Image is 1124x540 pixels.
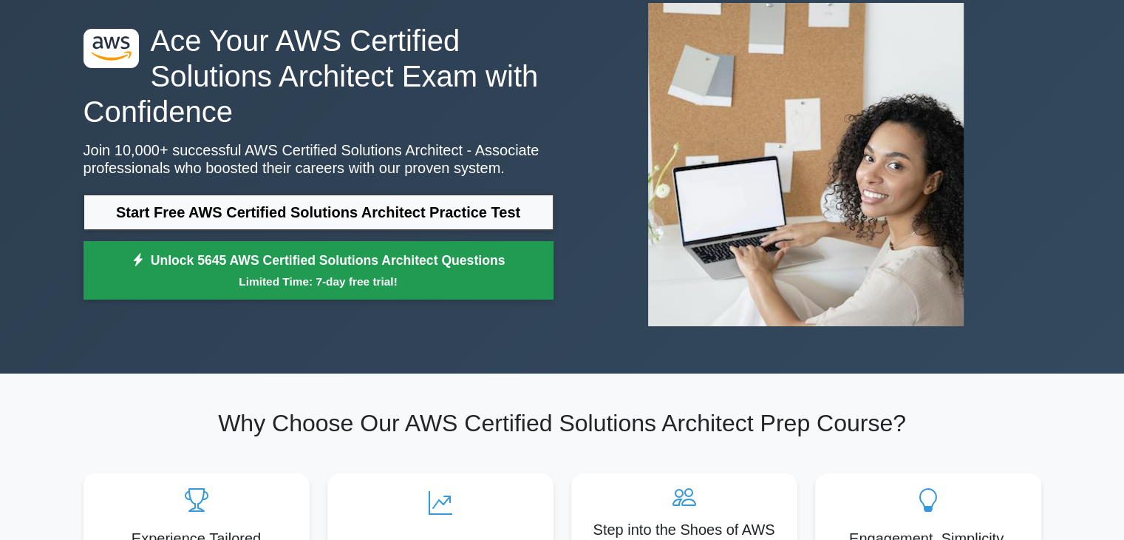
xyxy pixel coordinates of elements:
[102,273,535,290] small: Limited Time: 7-day free trial!
[84,195,554,230] a: Start Free AWS Certified Solutions Architect Practice Test
[84,241,554,300] a: Unlock 5645 AWS Certified Solutions Architect QuestionsLimited Time: 7-day free trial!
[84,409,1041,437] h2: Why Choose Our AWS Certified Solutions Architect Prep Course?
[84,23,554,129] h1: Ace Your AWS Certified Solutions Architect Exam with Confidence
[84,141,554,177] p: Join 10,000+ successful AWS Certified Solutions Architect - Associate professionals who boosted t...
